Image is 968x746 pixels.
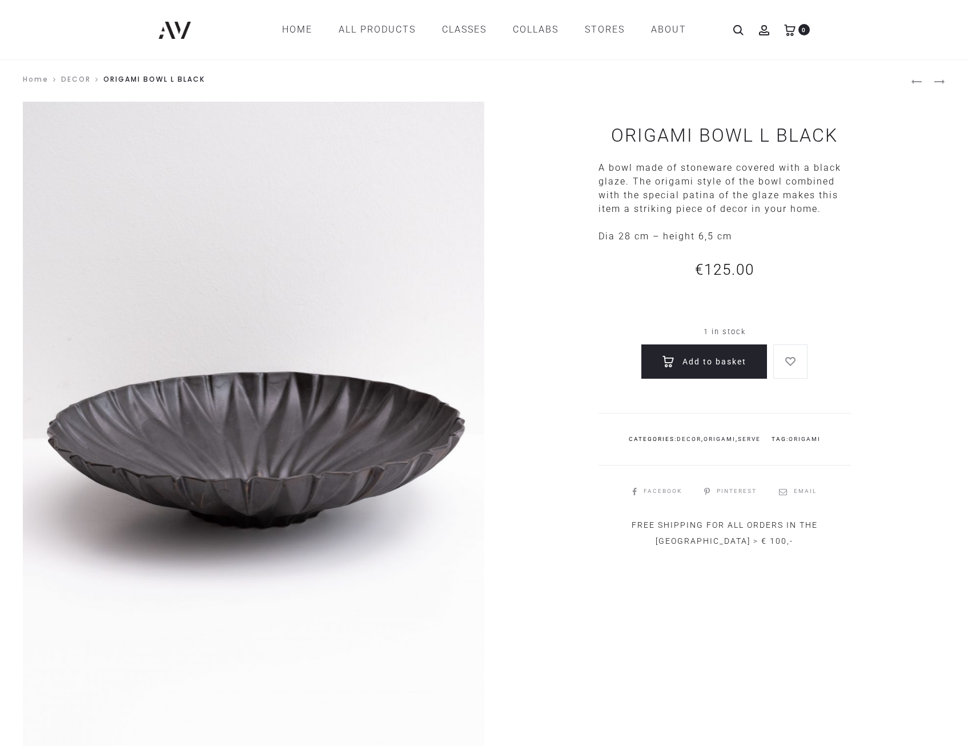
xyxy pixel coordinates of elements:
[798,24,810,35] span: 0
[632,488,682,494] a: Facebook
[784,24,796,35] a: 0
[61,74,91,84] a: DECOR
[641,344,767,379] button: Add to basket
[599,517,851,549] div: FREE SHIPPING FOR ALL ORDERS IN THE [GEOGRAPHIC_DATA] > € 100,-
[738,436,761,442] a: SERVE
[772,436,821,442] span: Tag:
[773,344,808,379] a: Add to wishlist
[629,436,761,442] span: Categories: , ,
[599,161,851,216] p: A bowl made of stoneware covered with a black glaze. The origami style of the bowl combined with ...
[695,261,754,278] bdi: 125.00
[677,436,701,442] a: DECOR
[599,230,851,243] p: Dia 28 cm – height 6,5 cm
[339,20,416,39] a: All products
[23,74,49,84] a: Home
[704,488,757,494] a: Pinterest
[695,261,704,278] span: €
[442,20,487,39] a: CLASSES
[651,20,686,39] a: ABOUT
[704,436,736,442] a: ORIGAMI
[599,125,851,146] h1: ORIGAMI BOWL L BLACK
[789,436,821,442] a: ORIGAMI
[585,20,625,39] a: STORES
[911,71,945,90] nav: Product navigation
[779,488,817,494] a: Email
[599,319,851,345] p: 1 in stock
[513,20,559,39] a: COLLABS
[282,20,312,39] a: Home
[23,71,911,90] nav: ORIGAMI BOWL L BLACK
